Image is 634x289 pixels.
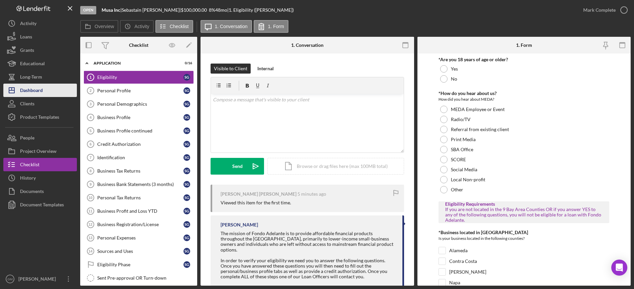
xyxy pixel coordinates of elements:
[97,101,183,107] div: Personal Demographics
[90,129,92,133] tspan: 5
[3,84,77,97] a: Dashboard
[90,182,92,186] tspan: 9
[80,6,96,14] div: Open
[155,20,193,33] button: Checklist
[97,249,183,254] div: Sources and Uses
[451,137,476,142] label: Print Media
[451,167,477,172] label: Social Media
[84,271,194,285] a: Sent Pre-approval OR Turn-down
[3,17,77,30] a: Activity
[17,272,60,287] div: [PERSON_NAME]
[97,168,183,174] div: Business Tax Returns
[20,57,45,72] div: Educational
[3,144,77,158] button: Project Overview
[20,70,42,85] div: Long-Term
[451,177,485,182] label: Local Non-profit
[291,42,324,48] div: 1. Conversation
[183,74,190,81] div: S G
[88,249,93,253] tspan: 14
[451,187,463,192] label: Other
[438,96,609,103] div: How did you hear about MEDA?
[129,42,148,48] div: Checklist
[20,185,44,200] div: Documents
[3,272,77,286] button: GM[PERSON_NAME]
[254,20,288,33] button: 1. Form
[583,3,616,17] div: Mark Complete
[134,24,149,29] label: Activity
[3,30,77,43] button: Loans
[451,157,466,162] label: SCORE
[183,87,190,94] div: S G
[3,171,77,185] button: History
[183,141,190,148] div: S G
[84,178,194,191] a: 9Business Bank Statements (3 months)SG
[97,275,194,281] div: Sent Pre-approval OR Turn-down
[438,230,609,235] div: *Business located in [GEOGRAPHIC_DATA]
[183,101,190,107] div: S G
[577,3,631,17] button: Mark Complete
[297,191,326,197] time: 2025-08-25 18:51
[257,64,274,74] div: Internal
[90,169,92,173] tspan: 8
[97,235,183,240] div: Personal Expenses
[449,247,468,254] label: Alameda
[516,42,532,48] div: 1. Form
[181,7,209,13] div: $100,000.00
[3,57,77,70] a: Educational
[170,24,189,29] label: Checklist
[97,128,183,133] div: Business Profile continued
[445,201,603,207] div: Eligibility Requirements
[3,185,77,198] button: Documents
[20,30,32,45] div: Loans
[183,168,190,174] div: S G
[84,151,194,164] a: 7IdentificationSG
[221,231,396,252] div: The mission of Fondo Adelante is to provide affordable financial products throughout the [GEOGRAP...
[3,97,77,110] button: Clients
[80,20,118,33] button: Overview
[102,7,122,13] div: |
[3,158,77,171] a: Checklist
[254,64,277,74] button: Internal
[180,61,192,65] div: 0 / 16
[97,182,183,187] div: Business Bank Statements (3 months)
[451,127,509,132] label: Referral from existing client
[215,7,227,13] div: 48 mo
[90,115,92,119] tspan: 4
[84,111,194,124] a: 4Business ProfileSG
[97,155,183,160] div: Identification
[221,200,291,205] div: Viewed this item for the first time.
[97,88,183,93] div: Personal Profile
[268,24,284,29] label: 1. Form
[97,208,183,214] div: Business Profit and Loss YTD
[97,75,183,80] div: Eligibility
[84,218,194,231] a: 12Business Registration/LicenseSG
[451,147,473,152] label: SBA Office
[90,142,92,146] tspan: 6
[20,131,34,146] div: People
[449,279,460,286] label: Napa
[449,269,486,275] label: [PERSON_NAME]
[183,181,190,188] div: S G
[84,204,194,218] a: 11Business Profit and Loss YTDSG
[90,156,92,160] tspan: 7
[215,24,248,29] label: 1. Conversation
[438,91,609,96] div: *How do you hear about us?
[20,110,59,125] div: Product Templates
[3,110,77,124] button: Product Templates
[88,222,92,226] tspan: 12
[221,191,296,197] div: [PERSON_NAME] [PERSON_NAME]
[3,70,77,84] button: Long-Term
[88,196,92,200] tspan: 10
[451,76,457,82] label: No
[84,97,194,111] a: 3Personal DemographicsSG
[183,194,190,201] div: S G
[84,124,194,137] a: 5Business Profile continuedSG
[3,43,77,57] button: Grants
[209,7,215,13] div: 8 %
[84,231,194,245] a: 13Personal ExpensesSG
